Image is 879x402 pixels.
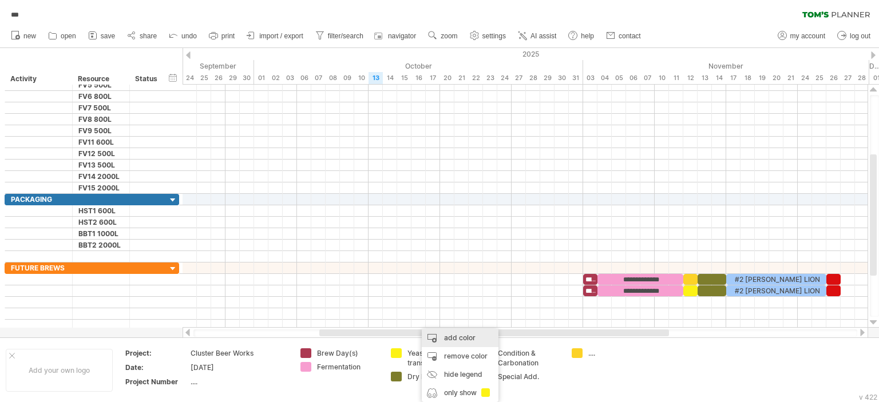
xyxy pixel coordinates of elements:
a: print [206,29,238,43]
div: hide legend [422,365,498,384]
div: BBT1 1000L [78,228,124,239]
div: Thursday, 25 September 2025 [197,72,211,84]
a: import / export [244,29,307,43]
div: Monday, 20 October 2025 [440,72,454,84]
div: Status [135,73,160,85]
div: .... [191,377,287,387]
a: new [8,29,39,43]
a: contact [603,29,644,43]
div: Thursday, 30 October 2025 [555,72,569,84]
div: Tuesday, 25 November 2025 [812,72,826,84]
div: Wednesday, 29 October 2025 [540,72,555,84]
div: Monday, 6 October 2025 [297,72,311,84]
div: October 2025 [254,60,583,72]
a: undo [166,29,200,43]
span: zoom [441,32,457,40]
div: Friday, 28 November 2025 [855,72,869,84]
div: Thursday, 23 October 2025 [483,72,497,84]
div: Friday, 3 October 2025 [283,72,297,84]
div: Thursday, 6 November 2025 [626,72,640,84]
div: PACKAGING [11,194,66,205]
div: Friday, 21 November 2025 [783,72,798,84]
div: add color [422,329,498,347]
div: November 2025 [583,60,869,72]
a: AI assist [515,29,560,43]
div: Thursday, 20 November 2025 [769,72,783,84]
div: Monday, 10 November 2025 [655,72,669,84]
span: my account [790,32,825,40]
span: AI assist [530,32,556,40]
div: Monday, 17 November 2025 [726,72,741,84]
div: Tuesday, 4 November 2025 [597,72,612,84]
div: FV5 500L [78,79,124,90]
a: share [124,29,160,43]
div: Friday, 7 November 2025 [640,72,655,84]
div: [DATE] [191,363,287,372]
div: #2 [PERSON_NAME] LION [726,285,826,296]
div: Wednesday, 1 October 2025 [254,72,268,84]
div: Tuesday, 7 October 2025 [311,72,326,84]
div: FV15 2000L [78,182,124,193]
div: FV8 800L [78,114,124,125]
span: undo [181,32,197,40]
div: Resource [78,73,123,85]
span: save [101,32,115,40]
a: navigator [373,29,419,43]
div: Monday, 29 September 2025 [225,72,240,84]
span: settings [482,32,506,40]
div: Activity [10,73,66,85]
div: Brew Day(s) [317,348,379,358]
div: FV12 500L [78,148,124,159]
div: Cluster Beer Works [191,348,287,358]
div: Yeast cropping & transfer [407,348,470,368]
div: remove color [422,347,498,365]
div: FV9 500L [78,125,124,136]
div: HST2 600L [78,217,124,228]
div: Add your own logo [6,349,113,392]
span: navigator [388,32,416,40]
span: share [140,32,157,40]
div: Friday, 10 October 2025 [354,72,369,84]
a: my account [775,29,829,43]
div: Monday, 13 October 2025 [369,72,383,84]
div: Special Add. [498,372,560,381]
div: BBT2 2000L [78,240,124,250]
div: Condition & Carbonation [498,348,560,368]
div: Fermentation [317,362,379,372]
div: FV11 600L [78,137,124,148]
a: save [85,29,118,43]
a: log out [834,29,874,43]
div: Thursday, 27 November 2025 [841,72,855,84]
a: settings [467,29,509,43]
span: open [61,32,76,40]
div: #2 [PERSON_NAME] LION [726,274,826,285]
div: Wednesday, 15 October 2025 [397,72,411,84]
div: Project: [125,348,188,358]
div: Wednesday, 19 November 2025 [755,72,769,84]
div: Thursday, 9 October 2025 [340,72,354,84]
div: Wednesday, 5 November 2025 [612,72,626,84]
div: Project Number [125,377,188,387]
div: Thursday, 2 October 2025 [268,72,283,84]
div: Tuesday, 30 September 2025 [240,72,254,84]
a: open [45,29,80,43]
div: Friday, 14 November 2025 [712,72,726,84]
div: .... [588,348,651,358]
div: Monday, 27 October 2025 [512,72,526,84]
div: Thursday, 13 November 2025 [698,72,712,84]
a: zoom [425,29,461,43]
span: import / export [259,32,303,40]
div: Tuesday, 21 October 2025 [454,72,469,84]
span: filter/search [328,32,363,40]
div: Friday, 17 October 2025 [426,72,440,84]
div: Tuesday, 28 October 2025 [526,72,540,84]
div: Date: [125,363,188,372]
a: help [565,29,597,43]
div: Friday, 24 October 2025 [497,72,512,84]
div: FV14 2000L [78,171,124,182]
span: log out [850,32,870,40]
a: filter/search [312,29,367,43]
div: Monday, 24 November 2025 [798,72,812,84]
div: HST1 600L [78,205,124,216]
div: Friday, 26 September 2025 [211,72,225,84]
